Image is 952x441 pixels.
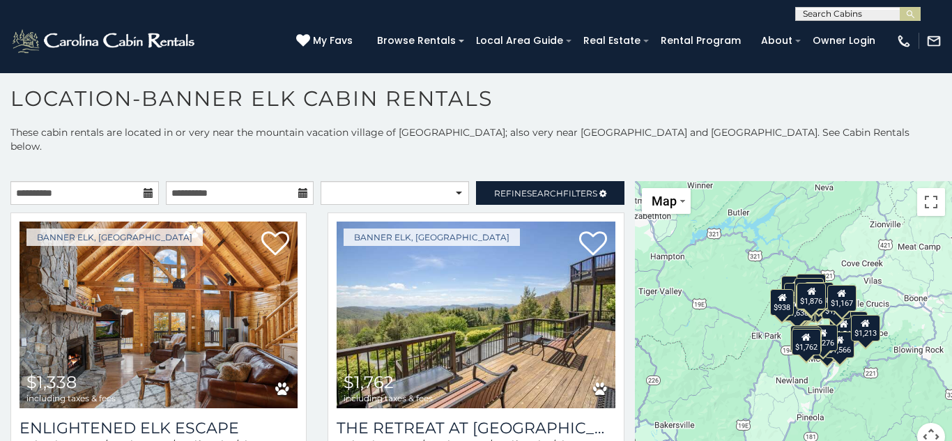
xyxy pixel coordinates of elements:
span: including taxes & fees [26,394,116,403]
a: Owner Login [806,30,882,52]
div: $1,213 [851,314,880,341]
div: $1,806 [796,284,825,310]
div: $1,485 [797,274,826,300]
a: RefineSearchFilters [476,181,624,205]
div: $1,338 [793,326,822,353]
div: $1,762 [792,329,821,355]
div: $1,559 [787,295,816,322]
span: My Favs [313,33,353,48]
span: Map [652,194,677,208]
span: including taxes & fees [344,394,433,403]
div: $1,719 [813,332,842,359]
img: phone-regular-white.png [896,33,912,49]
a: Banner Elk, [GEOGRAPHIC_DATA] [26,229,203,246]
div: $938 [770,288,794,315]
span: $1,762 [344,372,394,392]
div: $1,566 [825,332,854,358]
img: Enlightened Elk Escape [20,222,298,408]
button: Change map style [642,188,691,214]
div: $1,876 [797,283,827,309]
a: Banner Elk, [GEOGRAPHIC_DATA] [344,229,520,246]
div: $1,167 [827,284,857,311]
span: Search [527,188,563,199]
a: Real Estate [576,30,647,52]
a: About [754,30,799,52]
div: $1,638 [783,295,813,321]
span: $1,338 [26,372,77,392]
div: $2,133 [790,325,820,352]
div: $1,448 [804,281,834,308]
a: Rental Program [654,30,748,52]
a: The Retreat at [GEOGRAPHIC_DATA][PERSON_NAME] [337,419,615,438]
img: The Retreat at Mountain Meadows [337,222,615,408]
div: $2,017 [794,278,824,304]
img: mail-regular-white.png [926,33,942,49]
a: Enlightened Elk Escape $1,338 including taxes & fees [20,222,298,408]
a: Add to favorites [579,230,607,259]
img: White-1-2.png [10,27,199,55]
a: Local Area Guide [469,30,570,52]
a: Enlightened Elk Escape [20,419,298,438]
div: $1,540 [829,316,859,342]
button: Toggle fullscreen view [917,188,945,216]
a: My Favs [296,33,356,49]
a: Add to favorites [261,230,289,259]
span: Refine Filters [494,188,597,199]
a: Browse Rentals [370,30,463,52]
div: $2,424 [803,289,832,316]
div: $1,276 [808,324,838,350]
a: The Retreat at Mountain Meadows $1,762 including taxes & fees [337,222,615,408]
div: $1,560 [822,292,851,318]
h3: The Retreat at Mountain Meadows [337,419,615,438]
